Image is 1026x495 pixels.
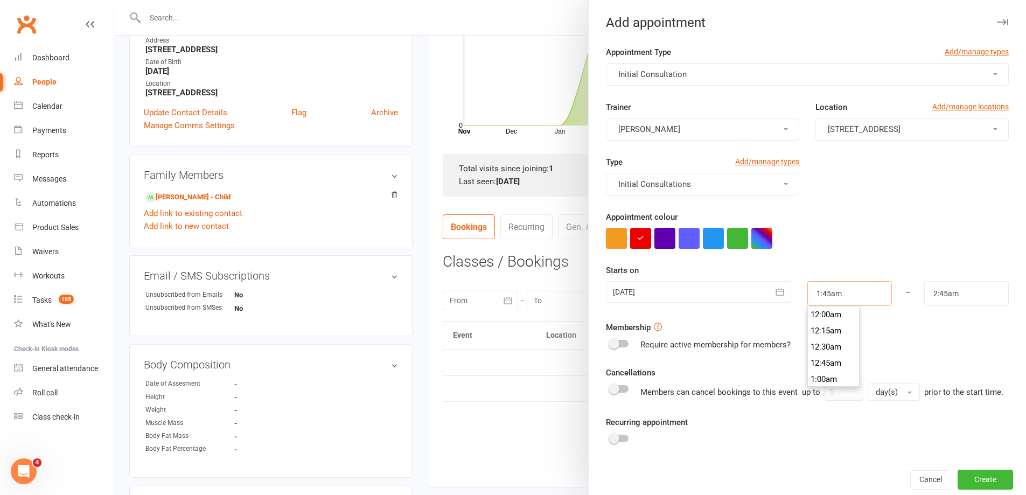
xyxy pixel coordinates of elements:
label: Recurring appointment [606,416,688,429]
div: What's New [32,320,71,329]
a: Waivers [14,240,114,264]
a: Add/manage locations [932,101,1009,113]
a: Payments [14,118,114,143]
span: [STREET_ADDRESS] [828,124,901,134]
button: day(s) [868,384,920,401]
span: [PERSON_NAME] [618,124,680,134]
a: Clubworx [13,11,40,38]
div: General attendance [32,364,98,373]
div: Waivers [32,247,59,256]
a: People [14,70,114,94]
div: up to [802,384,920,401]
label: Starts on [606,264,639,277]
div: Roll call [32,388,58,397]
div: Require active membership for members? [640,338,791,351]
a: Product Sales [14,215,114,240]
a: Automations [14,191,114,215]
div: Class check-in [32,413,80,421]
a: Reports [14,143,114,167]
div: Messages [32,175,66,183]
div: Product Sales [32,223,79,232]
div: Tasks [32,296,52,304]
button: [STREET_ADDRESS] [815,118,1009,141]
button: Initial Consultation [606,63,1009,86]
a: Add/manage types [735,156,799,168]
div: Calendar [32,102,62,110]
a: Add/manage types [945,46,1009,58]
label: Add people to appointment [606,461,703,474]
div: Payments [32,126,66,135]
a: Workouts [14,264,114,288]
a: What's New [14,312,114,337]
label: Type [606,156,623,169]
li: 12:45am [808,355,860,371]
a: Dashboard [14,46,114,70]
li: 1:00am [808,371,860,387]
label: Trainer [606,101,631,114]
div: Add appointment [589,15,1026,30]
label: Appointment colour [606,211,678,224]
button: Cancel [910,470,951,490]
li: 12:15am [808,323,860,339]
a: General attendance kiosk mode [14,357,114,381]
div: Workouts [32,271,65,280]
li: 12:30am [808,339,860,355]
iframe: Intercom live chat [11,458,37,484]
a: Messages [14,167,114,191]
label: Appointment Type [606,46,671,59]
a: Roll call [14,381,114,405]
span: prior to the start time. [924,387,1003,397]
div: Automations [32,199,76,207]
div: – [891,281,925,306]
div: Reports [32,150,59,159]
span: 185 [59,295,74,304]
a: Calendar [14,94,114,118]
button: Initial Consultations [606,173,799,196]
div: Dashboard [32,53,69,62]
li: 12:00am [808,306,860,323]
span: Initial Consultation [618,69,687,79]
div: People [32,78,57,86]
a: Tasks 185 [14,288,114,312]
span: 4 [33,458,41,467]
label: Cancellations [606,366,655,379]
span: day(s) [876,387,898,397]
button: [PERSON_NAME] [606,118,799,141]
button: Create [958,470,1013,490]
a: Class kiosk mode [14,405,114,429]
div: Members can cancel bookings to this event [640,384,1003,401]
span: Initial Consultations [618,179,691,189]
label: Location [815,101,847,114]
label: Membership [606,321,651,334]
